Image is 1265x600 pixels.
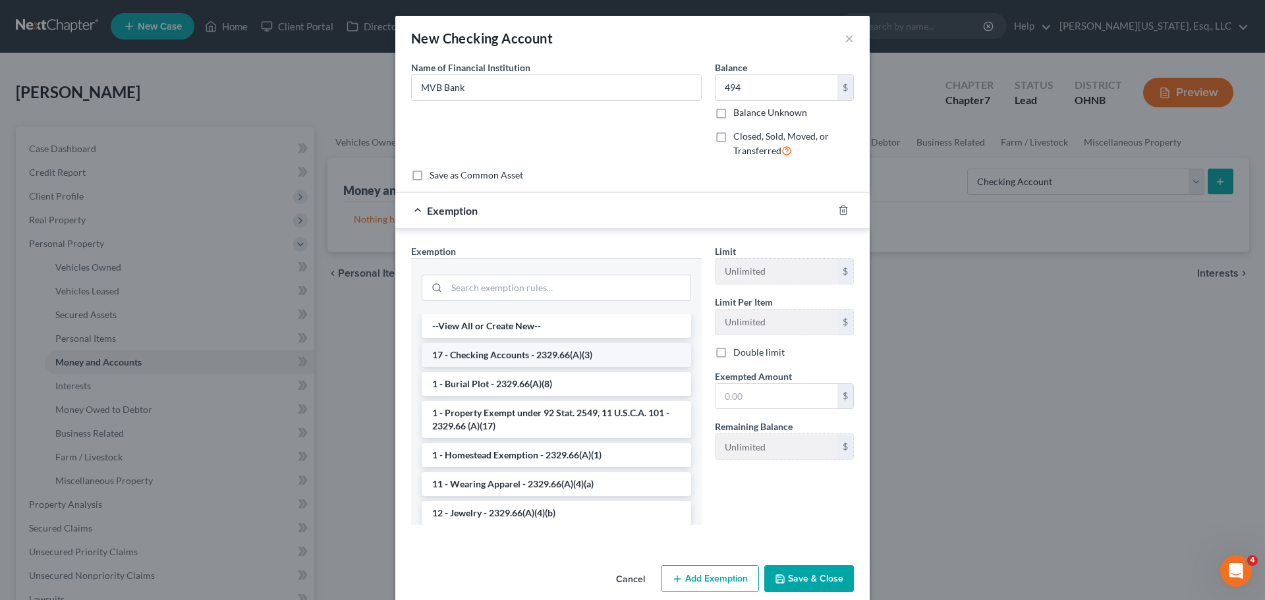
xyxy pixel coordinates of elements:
li: 17 - Checking Accounts - 2329.66(A)(3) [422,343,691,367]
div: $ [837,75,853,100]
span: Closed, Sold, Moved, or Transferred [733,130,829,156]
label: Remaining Balance [715,420,793,433]
div: $ [837,384,853,409]
li: 1 - Homestead Exemption - 2329.66(A)(1) [422,443,691,467]
div: New Checking Account [411,29,553,47]
span: 4 [1247,555,1258,566]
span: Name of Financial Institution [411,62,530,73]
li: 12 - Jewelry - 2329.66(A)(4)(b) [422,501,691,525]
label: Save as Common Asset [430,169,523,182]
label: Balance Unknown [733,106,807,119]
button: Add Exemption [661,565,759,593]
span: Exemption [411,246,456,257]
input: Enter name... [412,75,701,100]
button: Save & Close [764,565,854,593]
label: Limit Per Item [715,295,773,309]
div: $ [837,434,853,459]
span: Exemption [427,204,478,217]
li: --View All or Create New-- [422,314,691,338]
iframe: Intercom live chat [1220,555,1252,587]
label: Balance [715,61,747,74]
div: $ [837,310,853,335]
input: Search exemption rules... [447,275,690,300]
button: × [845,30,854,46]
input: 0.00 [716,75,837,100]
input: -- [716,434,837,459]
li: 11 - Wearing Apparel - 2329.66(A)(4)(a) [422,472,691,496]
span: Limit [715,246,736,257]
li: 1 - Property Exempt under 92 Stat. 2549, 11 U.S.C.A. 101 - 2329.66 (A)(17) [422,401,691,438]
input: 0.00 [716,384,837,409]
div: $ [837,259,853,284]
input: -- [716,310,837,335]
label: Double limit [733,346,785,359]
input: -- [716,259,837,284]
button: Cancel [605,566,656,593]
li: 1 - Burial Plot - 2329.66(A)(8) [422,372,691,396]
span: Exempted Amount [715,371,792,382]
